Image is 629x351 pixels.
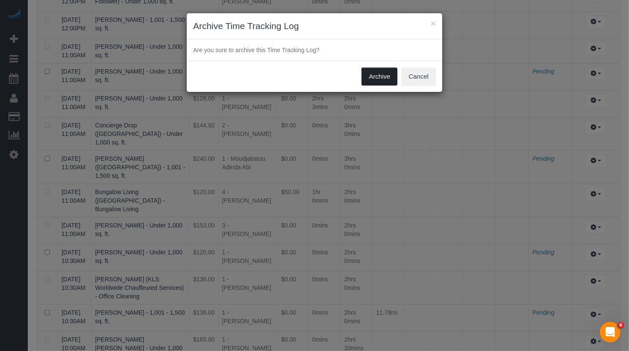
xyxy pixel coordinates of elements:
button: Cancel [401,68,436,86]
button: Archive [362,68,397,86]
h3: Archive Time Tracking Log [193,20,436,32]
button: × [431,19,436,28]
iframe: Intercom live chat [600,322,620,342]
span: 6 [617,322,624,329]
span: Are you sure to archive this Time Tracking Log? [193,47,320,53]
sui-modal: Archive Time Tracking Log [187,13,442,92]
